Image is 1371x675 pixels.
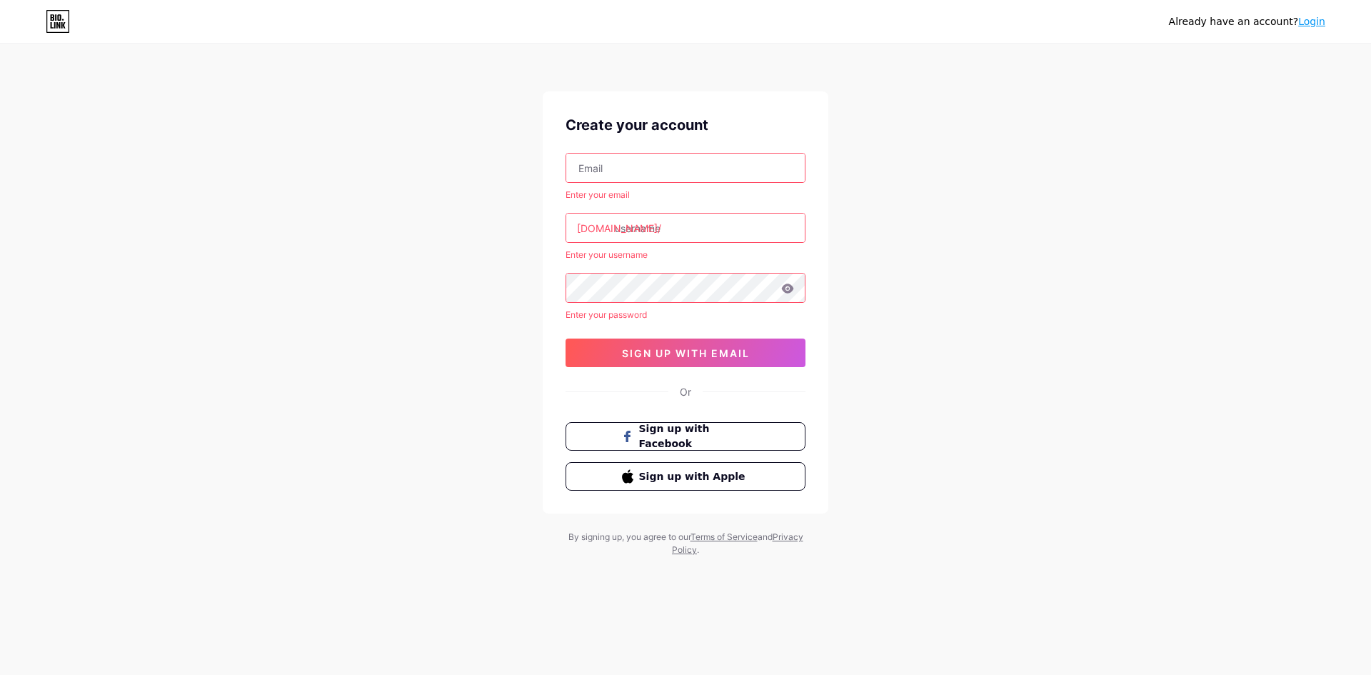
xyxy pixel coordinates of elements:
[566,154,805,182] input: Email
[564,531,807,556] div: By signing up, you agree to our and .
[566,214,805,242] input: username
[566,422,805,451] button: Sign up with Facebook
[566,309,805,321] div: Enter your password
[622,347,750,359] span: sign up with email
[566,462,805,491] button: Sign up with Apple
[577,221,661,236] div: [DOMAIN_NAME]/
[639,421,750,451] span: Sign up with Facebook
[639,469,750,484] span: Sign up with Apple
[1169,14,1325,29] div: Already have an account?
[1298,16,1325,27] a: Login
[566,114,805,136] div: Create your account
[680,384,691,399] div: Or
[566,339,805,367] button: sign up with email
[690,531,758,542] a: Terms of Service
[566,249,805,261] div: Enter your username
[566,189,805,201] div: Enter your email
